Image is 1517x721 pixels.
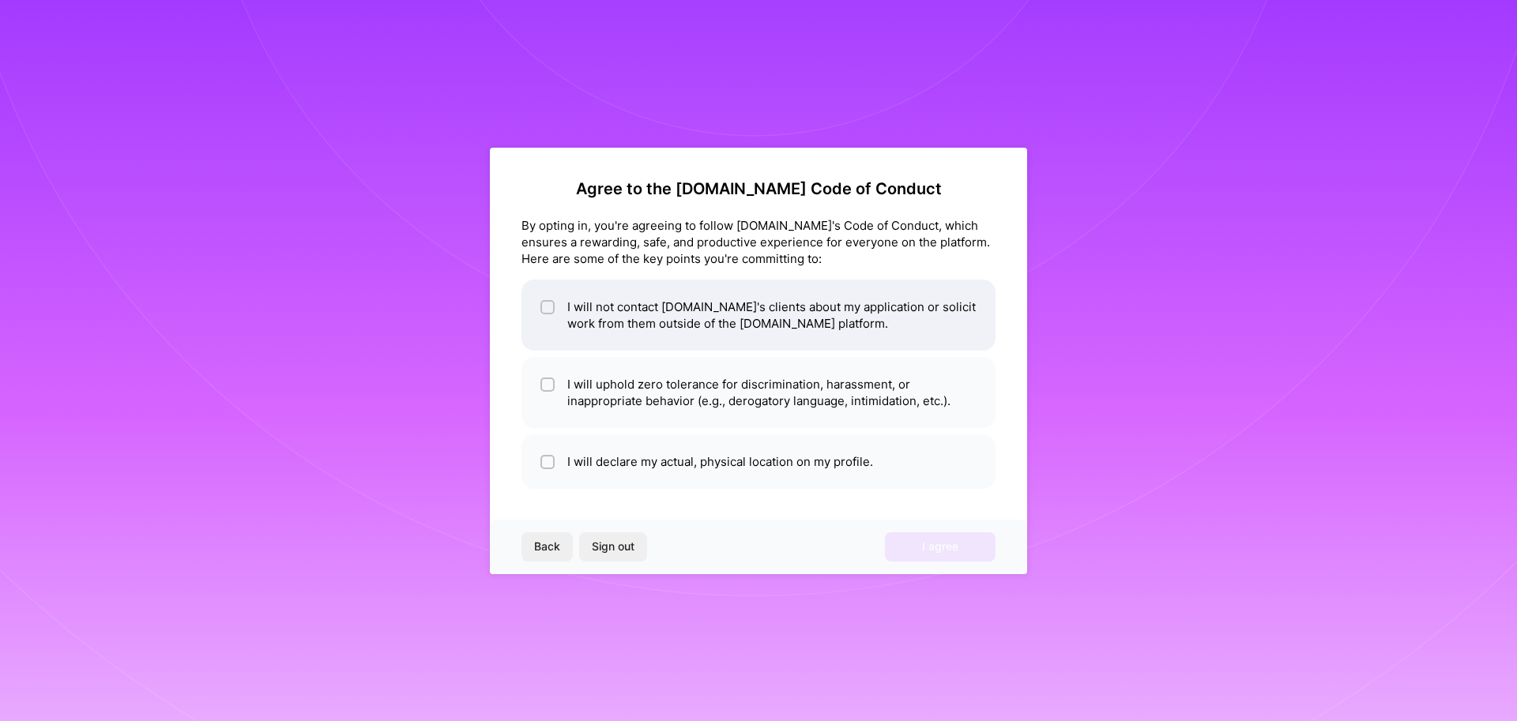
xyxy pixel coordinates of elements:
[521,532,573,561] button: Back
[521,217,996,267] div: By opting in, you're agreeing to follow [DOMAIN_NAME]'s Code of Conduct, which ensures a rewardin...
[521,434,996,489] li: I will declare my actual, physical location on my profile.
[579,532,647,561] button: Sign out
[534,539,560,554] span: Back
[592,539,634,554] span: Sign out
[521,179,996,198] h2: Agree to the [DOMAIN_NAME] Code of Conduct
[521,280,996,351] li: I will not contact [DOMAIN_NAME]'s clients about my application or solicit work from them outside...
[521,357,996,428] li: I will uphold zero tolerance for discrimination, harassment, or inappropriate behavior (e.g., der...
